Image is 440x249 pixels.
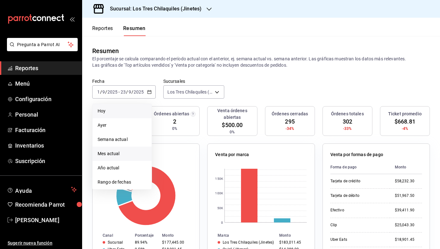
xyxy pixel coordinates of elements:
[330,208,385,213] div: Efectivo
[395,222,422,228] div: $25,043.30
[388,111,422,117] h3: Ticket promedio
[167,89,213,95] span: Los Tres Chilaquiles (Jinetes)
[8,240,77,246] span: Sugerir nueva función
[390,161,422,174] th: Monto
[15,126,77,134] span: Facturación
[15,141,77,150] span: Inventarios
[331,111,364,117] h3: Órdenes totales
[223,240,274,245] div: Los Tres Chilaquiles (Jinetes)
[395,117,415,126] span: $668.81
[15,110,77,119] span: Personal
[98,150,147,157] span: Mes actual
[208,232,277,239] th: Marca
[217,206,223,210] text: 50K
[15,95,77,103] span: Configuración
[343,117,352,126] span: 302
[15,64,77,72] span: Reportes
[285,117,294,126] span: 295
[330,179,385,184] div: Tarjeta de crédito
[98,179,147,185] span: Rango de fechas
[93,232,132,239] th: Canal
[108,240,123,245] div: Sucursal
[15,157,77,165] span: Suscripción
[4,46,78,52] a: Pregunta a Parrot AI
[120,89,126,94] input: --
[92,79,156,83] label: Fecha
[98,136,147,143] span: Semana actual
[98,165,147,171] span: Año actual
[402,126,408,131] span: -4%
[92,25,113,36] button: Reportes
[343,126,352,131] span: -33%
[15,79,77,88] span: Menú
[7,38,78,51] button: Pregunta a Parrot AI
[15,216,77,224] span: [PERSON_NAME]
[102,89,105,94] input: --
[162,240,189,245] div: $177,445.00
[154,111,189,117] h3: Órdenes abiertas
[330,151,383,158] p: Venta por formas de pago
[98,122,147,129] span: Ayer
[126,89,128,94] span: /
[92,25,146,36] div: navigation tabs
[128,89,131,94] input: --
[15,186,69,193] span: Ayuda
[98,108,147,114] span: Hoy
[97,89,100,94] input: --
[279,240,304,245] div: $183,011.45
[172,126,177,131] span: 0%
[277,232,315,239] th: Monto
[395,237,422,242] div: $18,901.45
[210,107,254,121] h3: Venta órdenes abiertas
[330,237,385,242] div: Uber Eats
[395,179,422,184] div: $58,232.30
[15,200,77,209] span: Recomienda Parrot
[215,191,223,195] text: 100K
[222,121,243,129] span: $500.00
[395,208,422,213] div: $39,411.90
[92,56,430,68] p: El porcentaje se calcula comparando el período actual con el anterior, ej. semana actual vs. sema...
[92,46,119,56] div: Resumen
[123,25,146,36] button: Resumen
[132,232,160,239] th: Porcentaje
[286,126,294,131] span: -34%
[160,232,199,239] th: Monto
[173,117,176,126] span: 2
[395,193,422,198] div: $51,967.50
[330,193,385,198] div: Tarjeta de débito
[135,240,157,245] div: 89.94%
[118,89,120,94] span: -
[215,177,223,180] text: 150K
[163,79,224,83] label: Sucursales
[330,222,385,228] div: Clip
[131,89,133,94] span: /
[100,89,102,94] span: /
[215,151,249,158] p: Venta por marca
[69,16,75,21] button: open_drawer_menu
[105,89,107,94] span: /
[221,221,223,224] text: 0
[330,161,390,174] th: Forma de pago
[133,89,144,94] input: ----
[230,129,235,135] span: 0%
[107,89,118,94] input: ----
[272,111,308,117] h3: Órdenes cerradas
[17,41,68,48] span: Pregunta a Parrot AI
[105,5,202,13] h3: Sucursal: Los Tres Chilaquiles (Jinetes)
